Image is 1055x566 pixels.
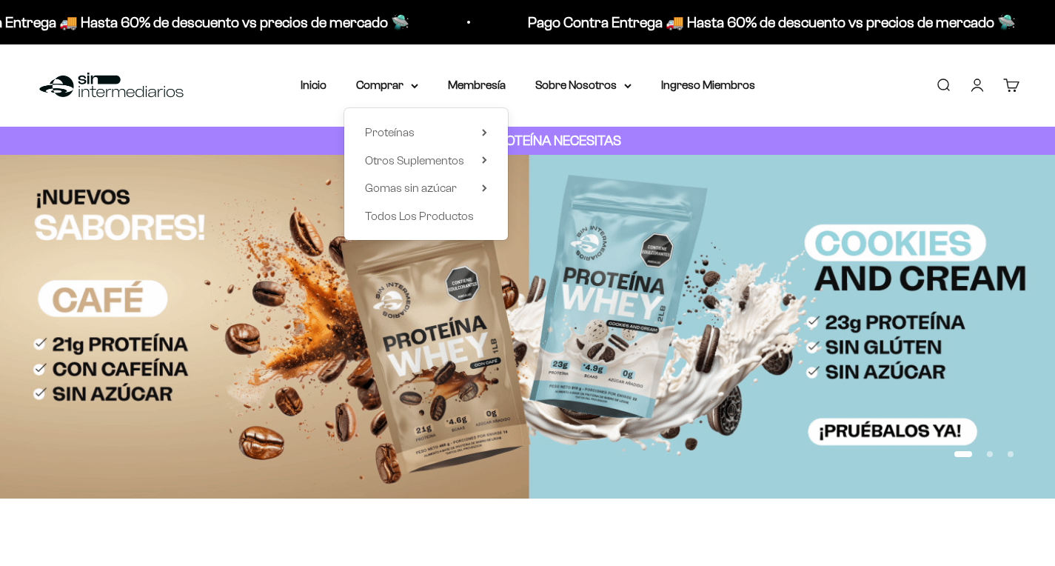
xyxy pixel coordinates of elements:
[365,123,487,142] summary: Proteínas
[301,79,326,91] a: Inicio
[448,79,506,91] a: Membresía
[526,10,1014,34] p: Pago Contra Entrega 🚚 Hasta 60% de descuento vs precios de mercado 🛸
[661,79,755,91] a: Ingreso Miembros
[535,76,632,95] summary: Sobre Nosotros
[365,154,464,167] span: Otros Suplementos
[365,207,487,226] a: Todos Los Productos
[365,182,457,194] span: Gomas sin azúcar
[356,76,418,95] summary: Comprar
[365,179,487,198] summary: Gomas sin azúcar
[365,151,487,170] summary: Otros Suplementos
[365,210,474,222] span: Todos Los Productos
[434,133,621,148] strong: CUANTA PROTEÍNA NECESITAS
[365,126,415,139] span: Proteínas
